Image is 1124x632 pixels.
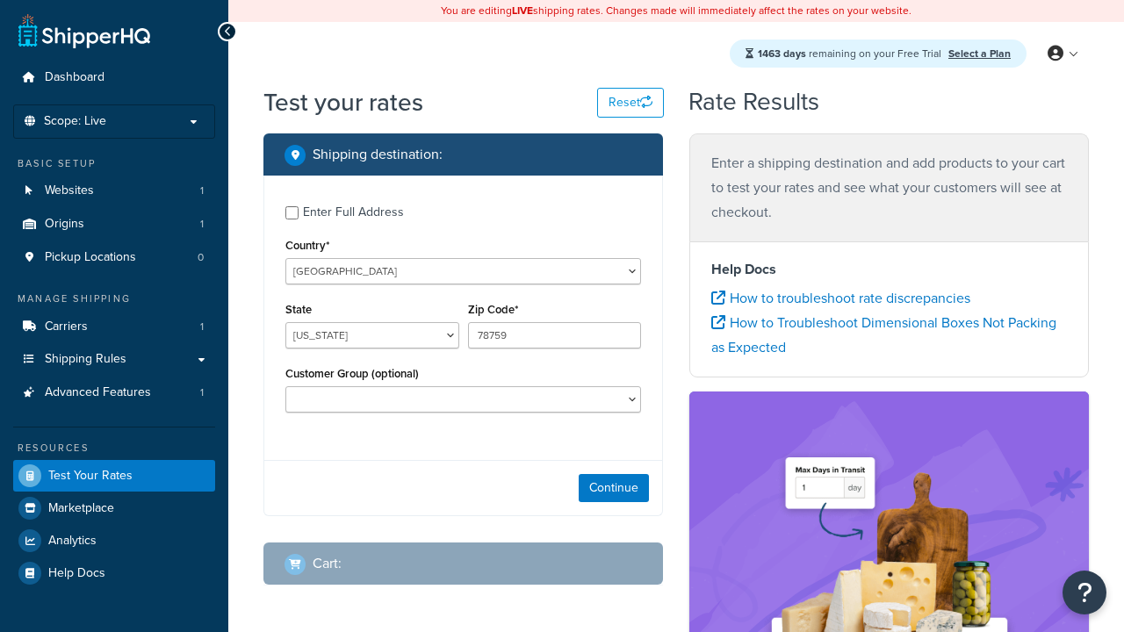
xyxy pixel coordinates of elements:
h2: Shipping destination : [313,147,443,162]
a: Websites1 [13,175,215,207]
button: Continue [579,474,649,502]
strong: 1463 days [758,46,806,61]
a: How to Troubleshoot Dimensional Boxes Not Packing as Expected [711,312,1056,357]
div: Basic Setup [13,156,215,171]
a: Help Docs [13,557,215,589]
a: Dashboard [13,61,215,94]
p: Enter a shipping destination and add products to your cart to test your rates and see what your c... [711,151,1067,225]
span: Shipping Rules [45,352,126,367]
button: Reset [597,88,664,118]
li: Advanced Features [13,377,215,409]
span: 0 [198,250,204,265]
span: Help Docs [48,566,105,581]
li: Pickup Locations [13,241,215,274]
span: Analytics [48,534,97,549]
label: Zip Code* [468,303,518,316]
span: Advanced Features [45,385,151,400]
label: Country* [285,239,329,252]
span: 1 [200,320,204,334]
label: Customer Group (optional) [285,367,419,380]
a: How to troubleshoot rate discrepancies [711,288,970,308]
span: 1 [200,183,204,198]
span: Pickup Locations [45,250,136,265]
span: Carriers [45,320,88,334]
h4: Help Docs [711,259,1067,280]
a: Marketplace [13,492,215,524]
label: State [285,303,312,316]
a: Pickup Locations0 [13,241,215,274]
li: Carriers [13,311,215,343]
span: Marketplace [48,501,114,516]
span: 1 [200,385,204,400]
h1: Test your rates [263,85,423,119]
span: 1 [200,217,204,232]
a: Select a Plan [948,46,1011,61]
div: Resources [13,441,215,456]
li: Websites [13,175,215,207]
h2: Cart : [313,556,342,571]
span: Test Your Rates [48,469,133,484]
span: Scope: Live [44,114,106,129]
a: Shipping Rules [13,343,215,376]
a: Origins1 [13,208,215,241]
b: LIVE [512,3,533,18]
input: Enter Full Address [285,206,299,219]
button: Open Resource Center [1063,571,1106,614]
a: Advanced Features1 [13,377,215,409]
span: Origins [45,217,84,232]
a: Carriers1 [13,311,215,343]
span: remaining on your Free Trial [758,46,944,61]
div: Manage Shipping [13,291,215,306]
h2: Rate Results [688,89,819,116]
span: Websites [45,183,94,198]
li: Origins [13,208,215,241]
a: Test Your Rates [13,460,215,492]
div: Enter Full Address [303,200,404,225]
a: Analytics [13,525,215,557]
span: Dashboard [45,70,104,85]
